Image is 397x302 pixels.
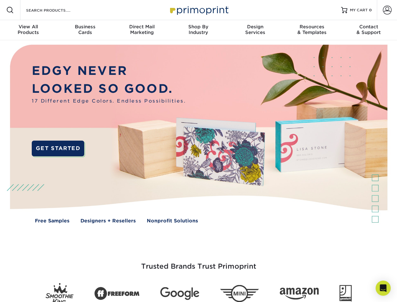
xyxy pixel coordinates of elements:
div: & Support [340,24,397,35]
h3: Trusted Brands Trust Primoprint [15,247,383,278]
span: Direct Mail [113,24,170,30]
img: Goodwill [339,285,352,302]
span: Contact [340,24,397,30]
img: Amazon [280,288,319,300]
a: Free Samples [35,217,69,225]
span: Design [227,24,284,30]
a: Designers + Resellers [80,217,136,225]
p: EDGY NEVER [32,62,186,80]
a: Nonprofit Solutions [147,217,198,225]
div: Open Intercom Messenger [376,281,391,296]
a: Direct MailMarketing [113,20,170,40]
p: LOOKED SO GOOD. [32,80,186,98]
span: Resources [284,24,340,30]
input: SEARCH PRODUCTS..... [25,6,87,14]
a: GET STARTED [32,141,84,156]
div: Services [227,24,284,35]
a: Contact& Support [340,20,397,40]
span: Business [57,24,113,30]
div: & Templates [284,24,340,35]
span: Shop By [170,24,227,30]
a: BusinessCards [57,20,113,40]
div: Industry [170,24,227,35]
span: MY CART [350,8,368,13]
img: Primoprint [167,3,230,17]
div: Marketing [113,24,170,35]
div: Cards [57,24,113,35]
span: 17 Different Edge Colors. Endless Possibilities. [32,98,186,105]
span: 0 [369,8,372,12]
a: DesignServices [227,20,284,40]
a: Resources& Templates [284,20,340,40]
a: Shop ByIndustry [170,20,227,40]
img: Google [160,287,199,300]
